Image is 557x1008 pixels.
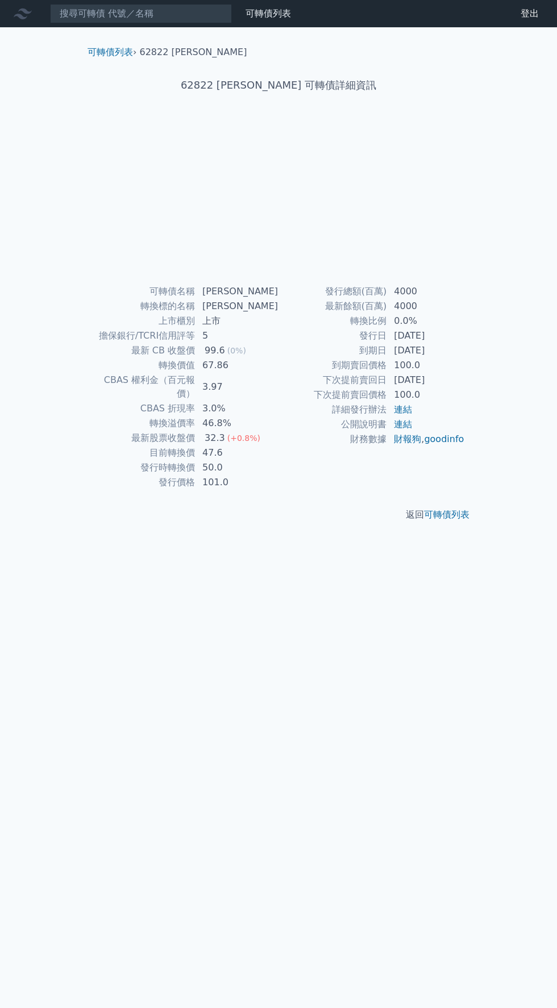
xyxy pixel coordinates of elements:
td: 4000 [387,284,465,299]
li: 62822 [PERSON_NAME] [140,45,247,59]
td: 轉換比例 [278,314,387,328]
td: [DATE] [387,328,465,343]
td: 3.97 [196,373,278,401]
p: 返回 [78,508,479,522]
td: 發行價格 [92,475,196,490]
td: 最新股票收盤價 [92,431,196,445]
td: [DATE] [387,373,465,388]
td: 最新餘額(百萬) [278,299,387,314]
h1: 62822 [PERSON_NAME] 可轉債詳細資訊 [78,77,479,93]
td: 發行日 [278,328,387,343]
td: 101.0 [196,475,278,490]
a: 財報狗 [394,434,421,444]
a: 可轉債列表 [424,509,469,520]
td: 100.0 [387,388,465,402]
a: goodinfo [424,434,464,444]
td: 4000 [387,299,465,314]
td: 公開說明書 [278,417,387,432]
a: 可轉債列表 [246,8,291,19]
a: 可轉債列表 [88,47,133,57]
td: 轉換價值 [92,358,196,373]
td: CBAS 折現率 [92,401,196,416]
td: 47.6 [196,445,278,460]
td: 擔保銀行/TCRI信用評等 [92,328,196,343]
div: 32.3 [202,431,227,445]
td: 0.0% [387,314,465,328]
span: (+0.8%) [227,434,260,443]
td: 發行時轉換價 [92,460,196,475]
td: 到期日 [278,343,387,358]
td: 發行總額(百萬) [278,284,387,299]
div: 99.6 [202,344,227,357]
td: 3.0% [196,401,278,416]
td: 46.8% [196,416,278,431]
td: 上市櫃別 [92,314,196,328]
a: 連結 [394,419,412,430]
span: (0%) [227,346,246,355]
td: [PERSON_NAME] [196,284,278,299]
td: [PERSON_NAME] [196,299,278,314]
td: 詳細發行辦法 [278,402,387,417]
td: , [387,432,465,447]
td: CBAS 權利金（百元報價） [92,373,196,401]
td: 67.86 [196,358,278,373]
td: 下次提前賣回價格 [278,388,387,402]
td: 100.0 [387,358,465,373]
input: 搜尋可轉債 代號／名稱 [50,4,232,23]
td: 下次提前賣回日 [278,373,387,388]
td: 財務數據 [278,432,387,447]
td: 上市 [196,314,278,328]
td: 轉換溢價率 [92,416,196,431]
td: 可轉債名稱 [92,284,196,299]
td: 轉換標的名稱 [92,299,196,314]
td: 目前轉換價 [92,445,196,460]
td: [DATE] [387,343,465,358]
td: 到期賣回價格 [278,358,387,373]
td: 最新 CB 收盤價 [92,343,196,358]
td: 50.0 [196,460,278,475]
a: 登出 [512,5,548,23]
td: 5 [196,328,278,343]
a: 連結 [394,404,412,415]
li: › [88,45,136,59]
